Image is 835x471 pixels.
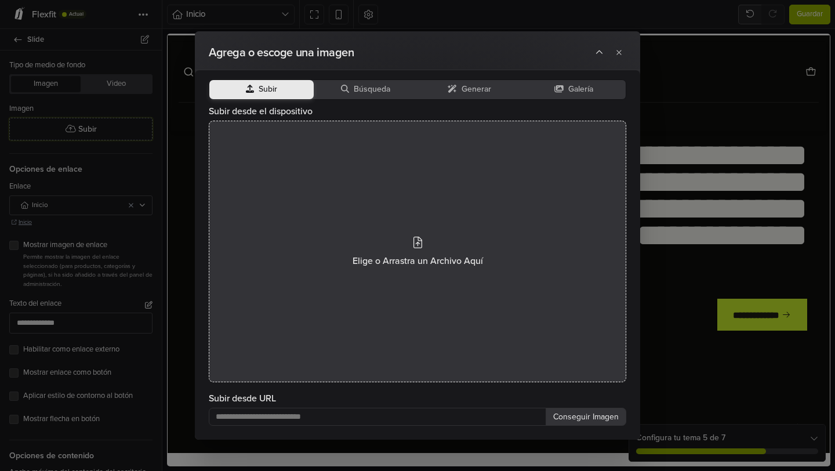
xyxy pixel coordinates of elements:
span: Subir [259,85,277,95]
span: Generar [462,85,491,95]
a: Catálogo [306,68,346,97]
button: Next slide [622,388,640,402]
h2: Agrega o escoge una imagen [209,46,564,60]
span: Búsqueda [354,85,390,95]
button: Previous slide [24,388,42,402]
div: 1 / 2 [1,2,663,419]
span: Imagen [590,412,619,422]
img: Movilidad Electro [317,24,346,53]
label: Subir desde el dispositivo [209,104,626,118]
button: Carro [636,29,651,48]
button: Submit [12,27,31,50]
label: Subir desde URL [209,392,626,405]
span: Go to slide 2 [336,388,350,402]
a: Inicio [269,68,292,97]
button: Subir [209,80,314,99]
button: Generar [418,80,522,99]
button: Galería [522,80,626,99]
button: Conseguir Imagen [546,408,626,426]
button: Búsqueda [314,80,418,99]
span: Go to slide 1 [314,388,328,402]
a: Contact [360,68,394,97]
span: Galería [568,85,593,95]
span: Elige o Arrastra un Archivo Aquí [353,254,483,268]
